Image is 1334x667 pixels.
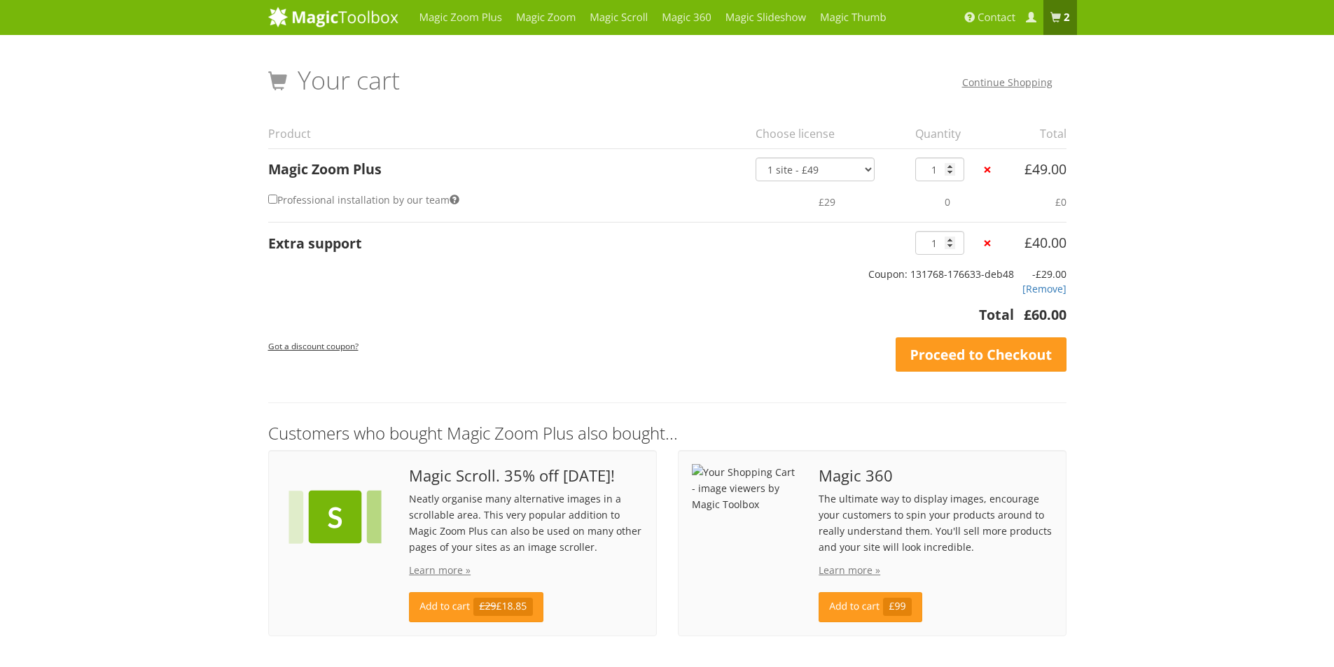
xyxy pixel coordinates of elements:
span: £ [1036,267,1041,281]
img: Your Shopping Cart - image viewers by Magic Toolbox [692,464,798,512]
span: £0 [1055,195,1066,209]
span: Magic Scroll. 35% off [DATE]! [409,468,642,484]
label: Professional installation by our team [268,190,459,210]
span: £99 [883,598,912,616]
a: Learn more » [819,563,880,577]
a: × [980,236,994,251]
small: Got a discount coupon? [268,340,359,351]
a: Proceed to Checkout [896,337,1066,372]
td: £29 [747,181,907,222]
td: - [1014,267,1066,304]
a: Add to cart£99 [819,592,922,622]
a: Add to cart£29£18.85 [409,592,543,622]
p: The ultimate way to display images, encourage your customers to spin your products around to real... [819,491,1052,555]
img: Your Shopping Cart - image viewers by Magic Toolbox [282,464,389,570]
a: Got a discount coupon? [268,334,359,357]
td: Extra support [268,222,747,263]
input: Qty [915,231,964,255]
span: £ [1024,233,1032,252]
span: 29.00 [1036,267,1066,281]
span: £ [1024,305,1031,324]
a: Learn more » [409,563,471,577]
th: Total [1007,119,1066,148]
a: Continue Shopping [962,76,1052,89]
h1: Your cart [268,66,400,94]
a: [Remove] [1022,282,1066,295]
a: × [980,162,994,177]
img: MagicToolbox.com - Image tools for your website [268,6,398,27]
span: Magic 360 [819,468,1052,484]
td: 0 [907,181,980,222]
b: 2 [1064,10,1070,24]
input: Professional installation by our team [268,195,277,204]
th: Product [268,119,747,148]
s: £29 [479,600,496,613]
a: Magic Zoom Plus [268,160,382,178]
th: Total [268,304,1014,333]
span: £18.85 [473,598,533,616]
input: Qty [915,157,964,181]
bdi: 40.00 [1024,233,1066,252]
bdi: 60.00 [1024,305,1066,324]
th: Choose license [747,119,907,148]
h3: Customers who bought Magic Zoom Plus also bought... [268,424,1066,442]
th: Coupon: 131768-176633-deb48 [268,267,1014,304]
span: £ [1024,160,1032,178]
p: Neatly organise many alternative images in a scrollable area. This very popular addition to Magic... [409,491,642,555]
th: Quantity [907,119,980,148]
span: Contact [978,10,1015,24]
bdi: 49.00 [1024,160,1066,178]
